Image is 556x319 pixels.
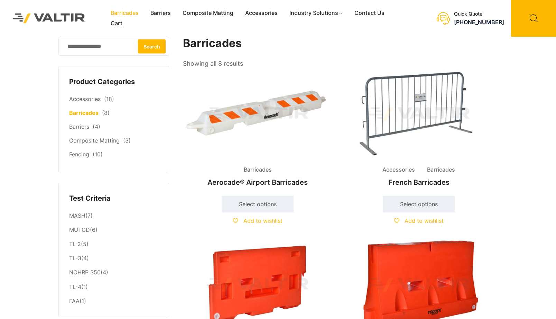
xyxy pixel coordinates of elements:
a: TL-3 [69,255,81,262]
span: (8) [102,109,110,116]
img: Valtir Rentals [5,6,93,31]
span: Add to wishlist [243,217,282,224]
li: (5) [69,237,158,252]
h4: Test Criteria [69,193,158,204]
h1: Barricades [183,37,494,50]
a: Accessories [239,8,284,18]
a: MASH [69,212,85,219]
li: (7) [69,209,158,223]
h2: French Barricades [344,175,493,190]
a: NCHRP 350 [69,269,101,276]
a: Composite Matting [177,8,239,18]
li: (4) [69,266,158,280]
a: Cart [105,18,128,29]
a: BarricadesAerocade® Airport Barricades [183,69,332,190]
a: Barriers [69,123,89,130]
a: TL-2 [69,240,81,247]
a: Add to wishlist [233,217,282,224]
a: Barricades [69,109,99,116]
h2: Aerocade® Airport Barricades [183,175,332,190]
a: Accessories [69,95,101,102]
a: MUTCD [69,226,90,233]
a: Composite Matting [69,137,120,144]
a: Industry Solutions [284,8,349,18]
a: Select options for “French Barricades” [383,196,455,212]
a: TL-4 [69,283,81,290]
span: (18) [104,95,114,102]
li: (1) [69,294,158,307]
a: Fencing [69,151,89,158]
span: (4) [93,123,100,130]
button: Search [138,39,166,53]
a: Barriers [145,8,177,18]
span: Barricades [422,165,460,175]
p: Showing all 8 results [183,58,243,70]
div: Quick Quote [454,11,504,17]
li: (1) [69,280,158,294]
a: Select options for “Aerocade® Airport Barricades” [222,196,294,212]
a: Add to wishlist [394,217,444,224]
a: Accessories BarricadesFrench Barricades [344,69,493,190]
span: Barricades [239,165,277,175]
span: (10) [93,151,103,158]
span: Add to wishlist [405,217,444,224]
li: (4) [69,252,158,266]
li: (6) [69,223,158,237]
a: Barricades [105,8,145,18]
span: Accessories [377,165,420,175]
a: FAA [69,298,80,304]
span: (3) [123,137,131,144]
h4: Product Categories [69,77,158,87]
a: Contact Us [349,8,390,18]
a: [PHONE_NUMBER] [454,19,504,26]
